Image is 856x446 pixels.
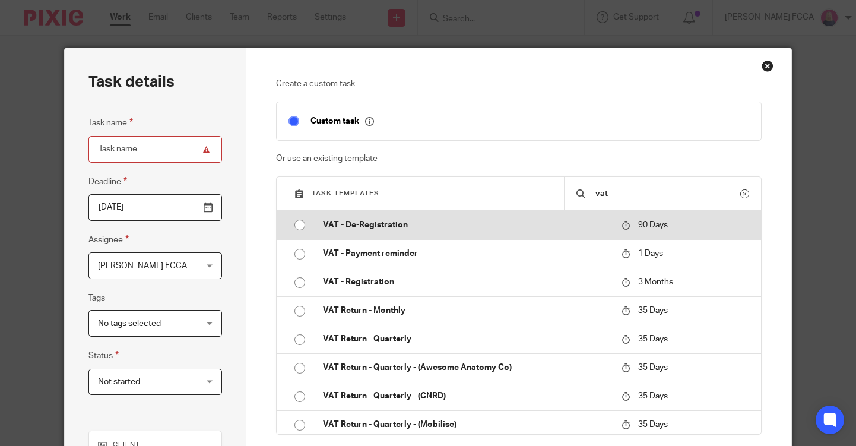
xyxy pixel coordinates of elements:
[323,248,610,260] p: VAT - Payment reminder
[638,420,668,429] span: 35 Days
[88,292,105,304] label: Tags
[323,362,610,374] p: VAT Return - Quarterly - (Awesome Anatomy Co)
[638,221,668,229] span: 90 Days
[310,116,374,126] p: Custom task
[323,276,610,288] p: VAT - Registration
[88,72,175,92] h2: Task details
[98,320,161,328] span: No tags selected
[594,187,740,200] input: Search...
[323,305,610,317] p: VAT Return - Monthly
[88,116,133,129] label: Task name
[88,349,119,362] label: Status
[88,194,222,221] input: Pick a date
[98,378,140,386] span: Not started
[88,175,127,188] label: Deadline
[98,262,187,270] span: [PERSON_NAME] FCCA
[88,233,129,246] label: Assignee
[638,249,663,258] span: 1 Days
[638,335,668,343] span: 35 Days
[276,78,762,90] p: Create a custom task
[638,278,673,286] span: 3 Months
[638,392,668,400] span: 35 Days
[323,419,610,431] p: VAT Return - Quarterly - (Mobilise)
[638,363,668,372] span: 35 Days
[276,153,762,165] p: Or use an existing template
[762,60,773,72] div: Close this dialog window
[323,333,610,345] p: VAT Return - Quarterly
[88,136,222,163] input: Task name
[323,219,610,231] p: VAT - De-Registration
[638,306,668,315] span: 35 Days
[312,190,379,197] span: Task templates
[323,390,610,402] p: VAT Return - Quarterly - (CNRD)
